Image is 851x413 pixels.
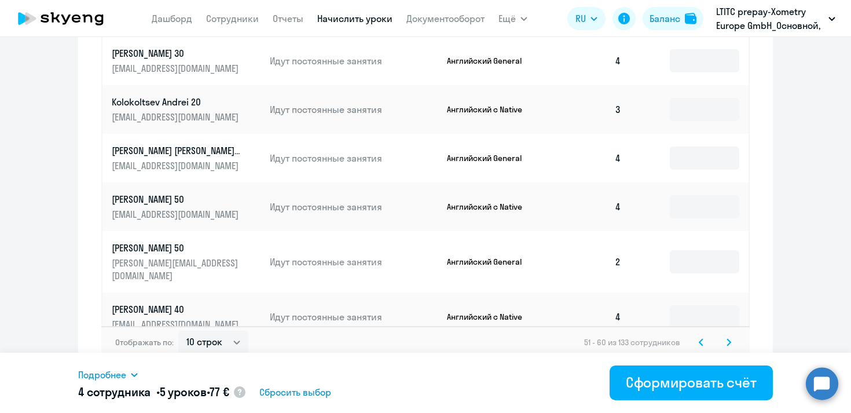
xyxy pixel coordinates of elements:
div: Баланс [650,12,680,25]
p: [PERSON_NAME] 50 [112,242,241,254]
td: 4 [549,134,630,182]
p: Английский General [447,153,534,163]
a: [PERSON_NAME] [PERSON_NAME] 40[EMAIL_ADDRESS][DOMAIN_NAME] [112,144,261,172]
span: Ещё [498,12,516,25]
p: [EMAIL_ADDRESS][DOMAIN_NAME] [112,62,241,75]
p: Идут постоянные занятия [270,54,438,67]
button: RU [567,7,606,30]
a: [PERSON_NAME] 50[PERSON_NAME][EMAIL_ADDRESS][DOMAIN_NAME] [112,242,261,282]
p: Идут постоянные занятия [270,200,438,213]
p: [EMAIL_ADDRESS][DOMAIN_NAME] [112,318,241,331]
p: [PERSON_NAME] 40 [112,303,241,316]
p: [EMAIL_ADDRESS][DOMAIN_NAME] [112,159,241,172]
button: LTITC prepay-Xometry Europe GmbH_Основной, Xometry Europe GmbH [710,5,841,32]
p: Идут постоянные занятия [270,103,438,116]
p: [PERSON_NAME] 50 [112,193,241,206]
span: Сбросить выбор [259,385,331,399]
a: Начислить уроки [317,13,393,24]
div: Сформировать счёт [626,373,757,392]
button: Ещё [498,7,527,30]
span: 51 - 60 из 133 сотрудников [584,337,680,348]
p: Английский General [447,257,534,267]
p: Английский General [447,56,534,66]
p: Kolokoltsev Andrei 20 [112,96,241,108]
p: [PERSON_NAME] 30 [112,47,241,60]
p: [EMAIL_ADDRESS][DOMAIN_NAME] [112,111,241,123]
a: Сотрудники [206,13,259,24]
p: Идут постоянные занятия [270,152,438,165]
td: 3 [549,85,630,134]
td: 2 [549,231,630,293]
p: [EMAIL_ADDRESS][DOMAIN_NAME] [112,208,241,221]
p: Идут постоянные занятия [270,310,438,323]
p: LTITC prepay-Xometry Europe GmbH_Основной, Xometry Europe GmbH [716,5,824,32]
td: 4 [549,182,630,231]
button: Сформировать счёт [610,366,773,400]
a: [PERSON_NAME] 30[EMAIL_ADDRESS][DOMAIN_NAME] [112,47,261,75]
h5: 4 сотрудника • • [78,384,229,400]
img: balance [685,13,696,24]
span: Отображать по: [115,337,174,348]
a: Дашборд [152,13,192,24]
a: [PERSON_NAME] 40[EMAIL_ADDRESS][DOMAIN_NAME] [112,303,261,331]
p: [PERSON_NAME] [PERSON_NAME] 40 [112,144,241,157]
td: 4 [549,36,630,85]
a: Kolokoltsev Andrei 20[EMAIL_ADDRESS][DOMAIN_NAME] [112,96,261,123]
button: Балансbalance [643,7,703,30]
p: Английский с Native [447,104,534,115]
span: Подробнее [78,368,126,382]
span: 77 € [210,385,229,399]
span: 5 уроков [160,385,207,399]
a: [PERSON_NAME] 50[EMAIL_ADDRESS][DOMAIN_NAME] [112,193,261,221]
td: 4 [549,293,630,341]
p: Идут постоянные занятия [270,255,438,268]
a: Документооборот [406,13,485,24]
p: Английский с Native [447,312,534,322]
span: RU [575,12,586,25]
p: [PERSON_NAME][EMAIL_ADDRESS][DOMAIN_NAME] [112,257,241,282]
p: Английский с Native [447,202,534,212]
a: Отчеты [273,13,303,24]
